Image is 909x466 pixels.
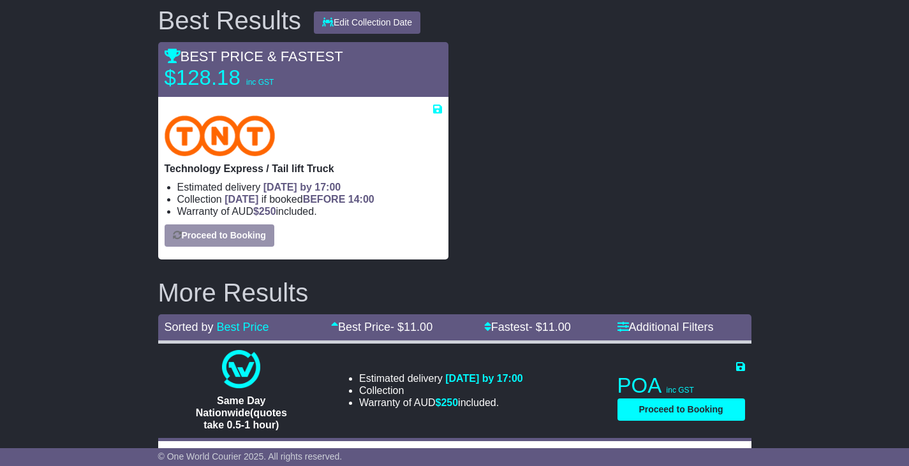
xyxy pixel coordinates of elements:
p: POA [617,373,745,398]
li: Estimated delivery [177,181,442,193]
span: [DATE] by 17:00 [263,182,341,193]
span: $ [253,206,276,217]
img: TNT Domestic: Technology Express / Tail lift Truck [165,115,276,156]
span: - $ [390,321,432,333]
li: Collection [359,384,523,397]
img: One World Courier: Same Day Nationwide(quotes take 0.5-1 hour) [222,350,260,388]
span: [DATE] [225,194,258,205]
span: 11.00 [404,321,432,333]
a: Best Price [217,321,269,333]
div: Best Results [152,6,308,34]
span: © One World Courier 2025. All rights reserved. [158,451,343,462]
span: 250 [441,397,458,408]
span: BEFORE [303,194,346,205]
button: Proceed to Booking [617,398,745,421]
li: Warranty of AUD included. [177,205,442,217]
a: Fastest- $11.00 [484,321,571,333]
button: Proceed to Booking [165,224,274,247]
span: inc GST [246,78,274,87]
span: 250 [259,206,276,217]
button: Edit Collection Date [314,11,420,34]
span: if booked [225,194,374,205]
span: 14:00 [348,194,374,205]
span: [DATE] by 17:00 [445,373,523,384]
span: 11.00 [542,321,571,333]
a: Additional Filters [617,321,714,333]
h2: More Results [158,279,751,307]
span: inc GST [667,386,694,395]
span: - $ [529,321,571,333]
span: BEST PRICE & FASTEST [165,48,343,64]
a: Best Price- $11.00 [331,321,432,333]
li: Warranty of AUD included. [359,397,523,409]
li: Collection [177,193,442,205]
span: Same Day Nationwide(quotes take 0.5-1 hour) [196,395,287,430]
p: $128.18 [165,65,324,91]
li: Estimated delivery [359,372,523,384]
p: Technology Express / Tail lift Truck [165,163,442,175]
span: Sorted by [165,321,214,333]
span: $ [435,397,458,408]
